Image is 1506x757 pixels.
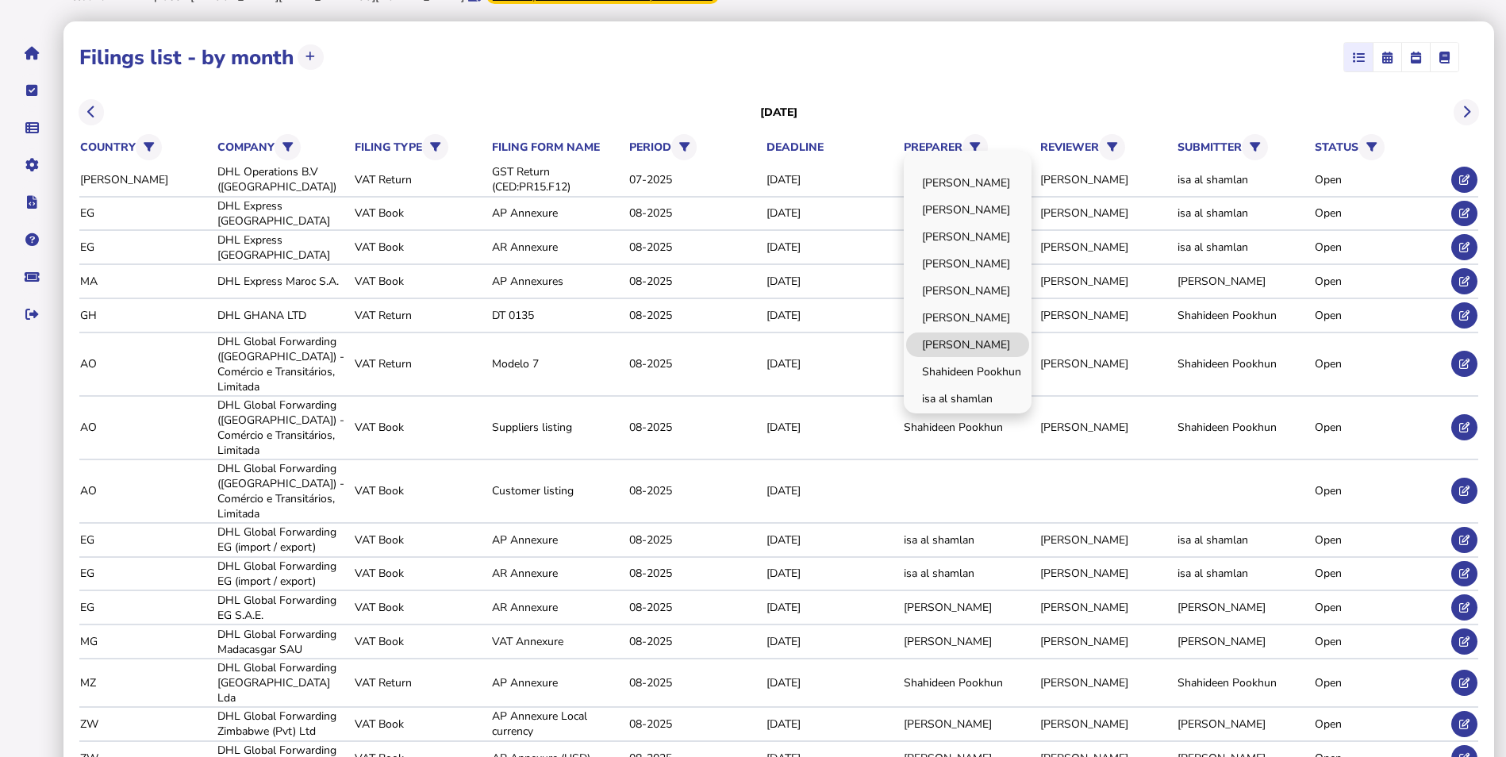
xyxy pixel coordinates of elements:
a: [PERSON_NAME] [906,332,1029,357]
div: Open [1315,274,1446,289]
div: Shahideen Pookhun [904,675,1035,690]
a: isa al shamlan [906,386,1029,411]
div: VAT Book [355,483,486,498]
div: isa al shamlan [904,532,1035,548]
div: Open [1315,308,1446,323]
div: 08-2025 [629,274,761,289]
th: reviewer [1039,131,1173,163]
div: Open [1315,483,1446,498]
button: Edit [1451,201,1477,227]
div: AP Annexure Local currency [492,709,624,739]
th: preparer [903,131,1036,163]
th: period [628,131,762,163]
div: isa al shamlan [1178,206,1309,221]
div: EG [80,532,212,548]
div: isa al shamlan [1178,172,1309,187]
button: Filter [1099,134,1125,160]
mat-button-toggle: List view [1344,43,1373,71]
div: Shahideen Pookhun [1178,420,1309,435]
div: DHL Express [GEOGRAPHIC_DATA] [217,232,349,263]
a: [PERSON_NAME] [906,171,1029,195]
button: Tasks [15,74,48,107]
div: 08-2025 [629,206,761,221]
div: 08-2025 [629,420,761,435]
div: 07-2025 [629,172,761,187]
div: AR Annexure [492,566,624,581]
div: [DATE] [766,600,898,615]
button: Filter [275,134,301,160]
div: Open [1315,600,1446,615]
div: Open [1315,420,1446,435]
div: [PERSON_NAME] [1178,274,1309,289]
div: [DATE] [766,356,898,371]
div: [PERSON_NAME] [904,717,1035,732]
div: GST Return (CED:PR15.F12) [492,164,624,194]
i: Data manager [25,128,39,129]
div: [PERSON_NAME] [1040,532,1172,548]
div: VAT Book [355,566,486,581]
div: GH [80,308,212,323]
div: EG [80,240,212,255]
div: [PERSON_NAME] [80,172,212,187]
div: VAT Book [355,274,486,289]
div: AO [80,420,212,435]
div: DHL Operations B.V ([GEOGRAPHIC_DATA]) [217,164,349,194]
div: DHL Global Forwarding EG (import / export) [217,559,349,589]
h1: Filings list - by month [79,44,294,71]
div: [PERSON_NAME] [1040,420,1172,435]
button: Edit [1451,527,1477,553]
div: [PERSON_NAME] [1040,634,1172,649]
div: [DATE] [766,483,898,498]
div: 08-2025 [629,634,761,649]
div: Open [1315,634,1446,649]
button: Help pages [15,223,48,256]
div: 08-2025 [629,532,761,548]
div: [PERSON_NAME] [1040,240,1172,255]
a: [PERSON_NAME] [906,279,1029,303]
a: [PERSON_NAME] [906,252,1029,276]
div: EG [80,206,212,221]
div: DHL Global Forwarding ([GEOGRAPHIC_DATA]) - Comércio e Transitários, Limitada [217,461,349,521]
div: MA [80,274,212,289]
div: VAT Book [355,532,486,548]
div: [DATE] [766,566,898,581]
button: Edit [1451,268,1477,294]
div: DHL Global Forwarding EG (import / export) [217,525,349,555]
button: Previous [79,99,105,125]
th: deadline [766,139,899,156]
div: DHL GHANA LTD [217,308,349,323]
div: 08-2025 [629,566,761,581]
div: [DATE] [766,532,898,548]
div: [PERSON_NAME] [1178,717,1309,732]
div: Shahideen Pookhun [1178,675,1309,690]
button: Edit [1451,167,1477,193]
button: Edit [1451,670,1477,696]
div: [PERSON_NAME] [904,600,1035,615]
div: VAT Book [355,600,486,615]
div: AR Annexure [492,240,624,255]
div: [PERSON_NAME] [904,634,1035,649]
div: VAT Return [355,172,486,187]
div: [PERSON_NAME] [1040,356,1172,371]
div: [PERSON_NAME] [1040,566,1172,581]
div: [PERSON_NAME] [1040,308,1172,323]
button: Manage settings [15,148,48,182]
div: Customer listing [492,483,624,498]
div: AR Annexure [492,600,624,615]
button: Edit [1451,594,1477,621]
div: [DATE] [766,675,898,690]
div: [DATE] [766,420,898,435]
div: DHL Express [GEOGRAPHIC_DATA] [217,198,349,229]
div: DHL Global Forwarding ([GEOGRAPHIC_DATA]) - Comércio e Transitários, Limitada [217,334,349,394]
button: Edit [1451,711,1477,737]
div: Shahideen Pookhun [1178,308,1309,323]
div: DHL Global Forwarding Madacasgar SAU [217,627,349,657]
a: Shahideen Pookhun [906,359,1029,384]
div: 08-2025 [629,356,761,371]
div: Open [1315,532,1446,548]
th: company [217,131,350,163]
th: country [79,131,213,163]
div: isa al shamlan [1178,566,1309,581]
div: Shahideen Pookhun [904,420,1035,435]
button: Edit [1451,234,1477,260]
